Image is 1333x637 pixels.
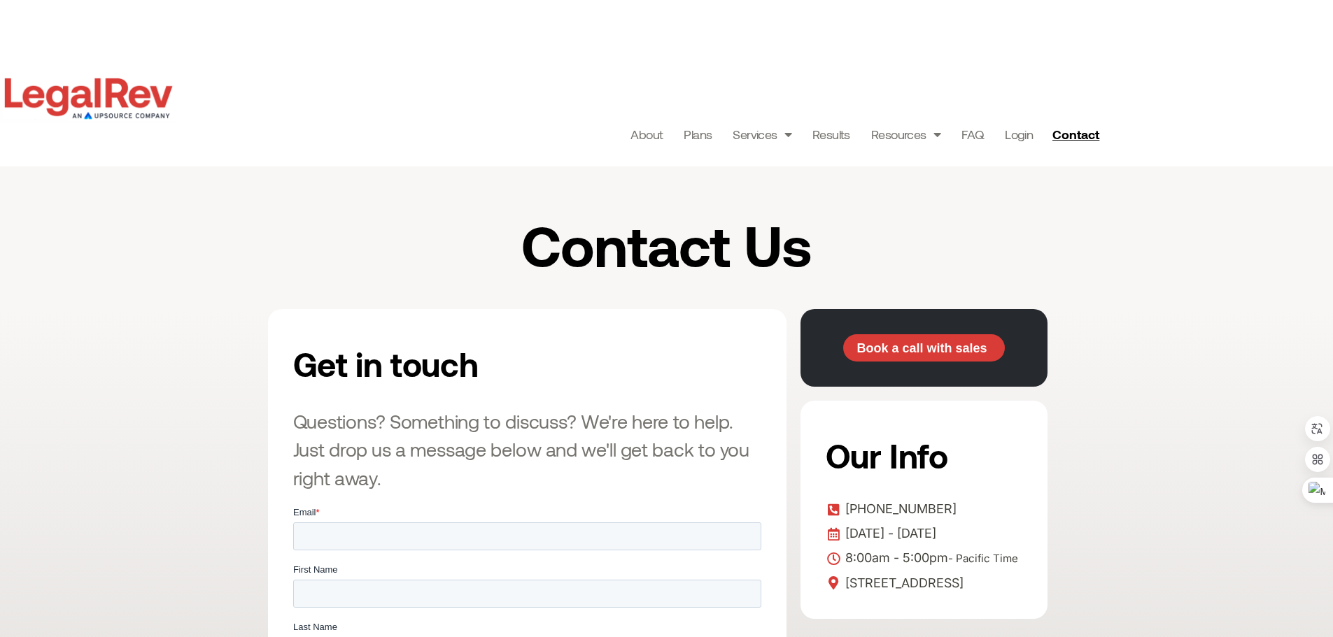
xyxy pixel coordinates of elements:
[293,407,761,492] h3: Questions? Something to discuss? We're here to help. Just drop us a message below and we'll get b...
[842,547,1018,569] span: 8:00am - 5:00pm
[843,334,1005,362] a: Book a call with sales
[961,124,984,144] a: FAQ
[842,523,936,544] span: [DATE] - [DATE]
[293,334,621,393] h2: Get in touch
[826,499,1022,520] a: [PHONE_NUMBER]
[630,124,663,144] a: About
[733,124,791,144] a: Services
[948,552,1018,565] span: - Pacific Time
[871,124,940,144] a: Resources
[684,124,712,144] a: Plans
[1052,128,1099,141] span: Contact
[856,342,987,355] span: Book a call with sales
[630,124,1033,144] nav: Menu
[812,124,850,144] a: Results
[842,499,957,520] span: [PHONE_NUMBER]
[388,215,946,274] h1: Contact Us
[1005,124,1033,144] a: Login
[1047,123,1108,145] a: Contact
[826,426,1018,485] h2: Our Info
[842,573,964,594] span: [STREET_ADDRESS]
